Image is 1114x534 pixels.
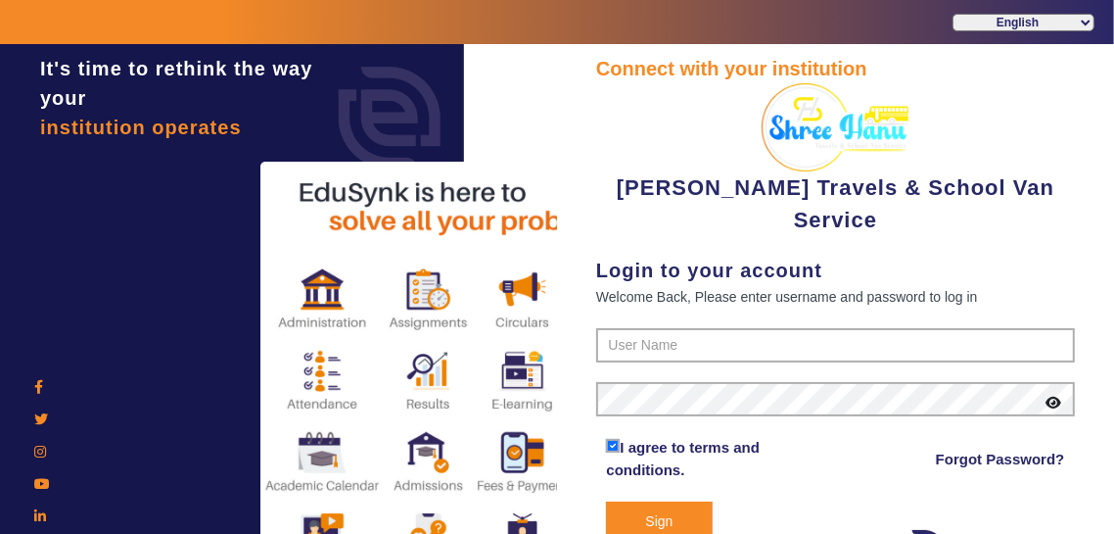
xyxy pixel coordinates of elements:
img: login.png [316,44,463,191]
span: institution operates [40,117,242,138]
span: It's time to rethink the way your [40,58,312,109]
input: User Name [596,328,1075,364]
div: Welcome Back, Please enter username and password to log in [596,285,1075,309]
div: Login to your account [596,256,1075,285]
a: Forgot Password? [936,448,1065,471]
div: [PERSON_NAME] Travels & School Van Service [596,83,1075,236]
img: 2bec4155-9170-49cd-8f97-544ef27826c4 [762,83,908,171]
a: I agree to terms and conditions. [606,439,760,478]
div: Connect with your institution [596,54,1075,83]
